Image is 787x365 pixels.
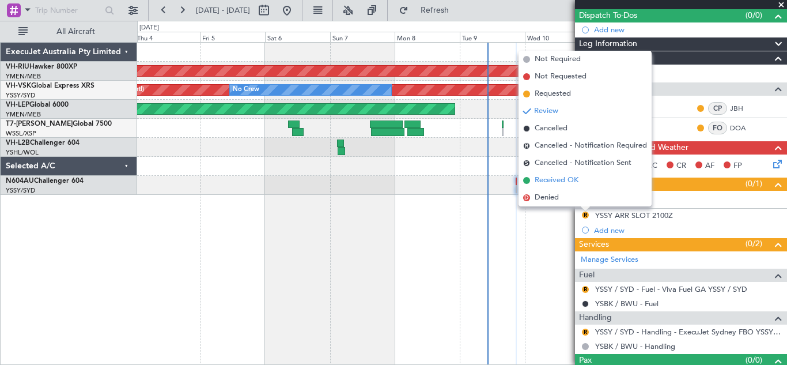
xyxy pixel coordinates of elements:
[6,121,73,127] span: T7-[PERSON_NAME]
[535,157,631,169] span: Cancelled - Notification Sent
[595,284,747,294] a: YSSY / SYD - Fuel - Viva Fuel GA YSSY / SYD
[595,299,659,308] a: YSBK / BWU - Fuel
[708,102,727,115] div: CP
[746,9,762,21] span: (0/0)
[395,32,460,42] div: Mon 8
[525,32,590,42] div: Wed 10
[6,140,80,146] a: VH-L2BChallenger 604
[579,37,637,51] span: Leg Information
[6,72,41,81] a: YMEN/MEB
[6,101,29,108] span: VH-LEP
[196,5,250,16] span: [DATE] - [DATE]
[6,91,35,100] a: YSSY/SYD
[535,123,567,134] span: Cancelled
[6,148,39,157] a: YSHL/WOL
[676,160,686,172] span: CR
[6,110,41,119] a: YMEN/MEB
[746,178,762,190] span: (0/1)
[535,140,647,152] span: Cancelled - Notification Required
[6,178,34,185] span: N604AU
[594,25,781,35] div: Add new
[6,186,35,195] a: YSSY/SYD
[139,23,159,33] div: [DATE]
[535,88,571,100] span: Requested
[708,122,727,134] div: FO
[393,1,463,20] button: Refresh
[330,32,395,42] div: Sun 7
[6,101,69,108] a: VH-LEPGlobal 6000
[535,71,587,82] span: Not Requested
[6,121,112,127] a: T7-[PERSON_NAME]Global 7500
[582,286,589,293] button: R
[6,140,30,146] span: VH-L2B
[535,192,559,204] span: Denied
[30,28,122,36] span: All Aircraft
[730,123,756,133] a: DOA
[594,225,781,235] div: Add new
[647,160,657,172] span: AC
[582,212,589,219] button: R
[35,2,101,19] input: Trip Number
[523,142,530,149] span: R
[135,32,200,42] div: Thu 4
[265,32,330,42] div: Sat 6
[460,32,525,42] div: Tue 9
[595,341,675,351] a: YSBK / BWU - Handling
[579,9,637,22] span: Dispatch To-Dos
[579,269,595,282] span: Fuel
[6,178,84,185] a: N604AUChallenger 604
[746,238,762,250] span: (0/2)
[595,327,781,337] a: YSSY / SYD - Handling - ExecuJet Sydney FBO YSSY / SYD
[6,82,94,89] a: VH-VSKGlobal Express XRS
[411,6,459,14] span: Refresh
[582,329,589,336] button: R
[535,175,578,186] span: Received OK
[733,160,742,172] span: FP
[534,106,558,117] span: Review
[535,54,581,65] span: Not Required
[6,63,77,70] a: VH-RIUHawker 800XP
[595,210,673,220] div: YSSY ARR SLOT 2100Z
[581,254,638,266] a: Manage Services
[579,238,609,251] span: Services
[6,129,36,138] a: WSSL/XSP
[523,160,530,167] span: S
[579,311,612,325] span: Handling
[6,82,31,89] span: VH-VSK
[233,81,259,99] div: No Crew
[730,103,756,114] a: JBH
[200,32,265,42] div: Fri 5
[6,63,29,70] span: VH-RIU
[523,194,530,201] span: D
[705,160,714,172] span: AF
[13,22,125,41] button: All Aircraft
